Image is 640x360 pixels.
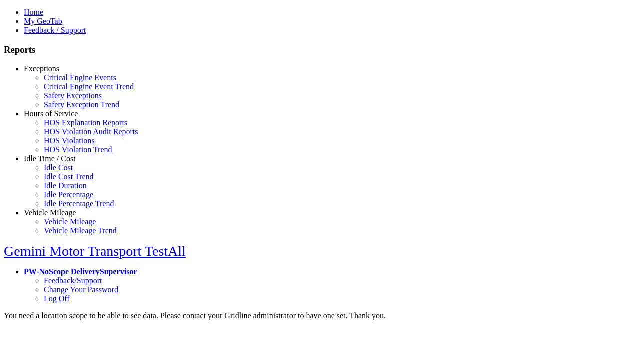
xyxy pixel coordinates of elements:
div: You need a location scope to be able to see data. Please contact your Gridline administrator to h... [4,311,636,320]
a: Gemini Motor Transport TestAll [4,243,186,259]
a: Vehicle Mileage [24,208,76,217]
a: Vehicle Mileage Trend [44,226,117,235]
a: Vehicle Mileage [44,217,96,226]
a: Idle Cost [44,163,73,172]
a: Feedback/Support [44,276,102,285]
a: PW-NoScope DeliverySupervisor [24,267,137,276]
a: Safety Exceptions [44,91,102,100]
a: HOS Explanation Reports [44,118,127,127]
a: HOS Violations [44,136,94,145]
a: HOS Violation Trend [44,145,112,154]
a: HOS Violation Audit Reports [44,127,138,136]
a: Feedback / Support [24,26,86,34]
a: Idle Time / Cost [24,154,76,163]
a: Log Off [44,294,70,303]
a: Hours of Service [24,109,78,118]
a: Exceptions [24,64,59,73]
a: Idle Cost Trend [44,172,94,181]
h3: Reports [4,44,636,55]
a: Critical Engine Event Trend [44,82,134,91]
a: Change Your Password [44,285,118,294]
a: Critical Engine Events [44,73,116,82]
a: Idle Duration [44,181,87,190]
a: Home [24,8,43,16]
a: My GeoTab [24,17,62,25]
a: Idle Percentage Trend [44,199,114,208]
a: Idle Percentage [44,190,93,199]
a: Safety Exception Trend [44,100,119,109]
